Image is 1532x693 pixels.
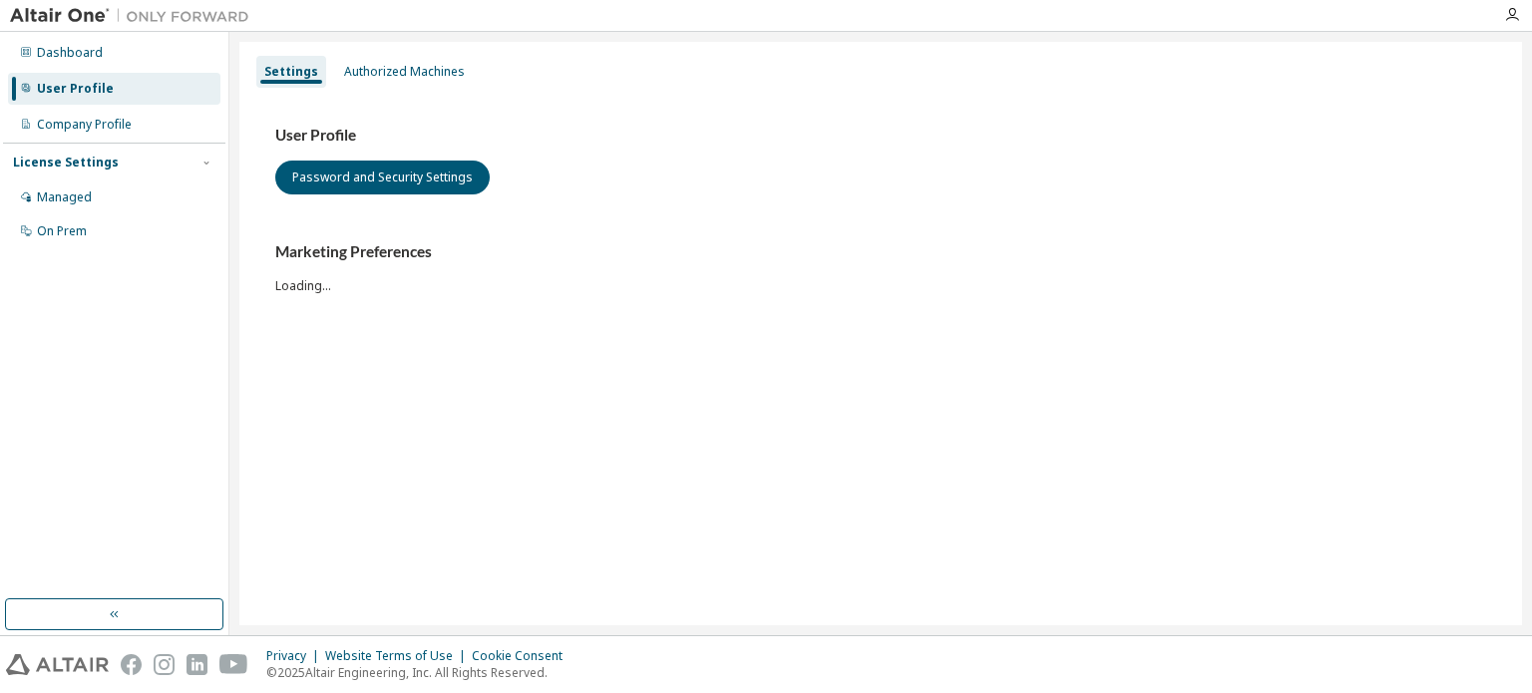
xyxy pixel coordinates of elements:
[154,654,175,675] img: instagram.svg
[219,654,248,675] img: youtube.svg
[37,223,87,239] div: On Prem
[275,242,1486,262] h3: Marketing Preferences
[266,664,574,681] p: © 2025 Altair Engineering, Inc. All Rights Reserved.
[37,189,92,205] div: Managed
[275,242,1486,293] div: Loading...
[275,126,1486,146] h3: User Profile
[187,654,207,675] img: linkedin.svg
[121,654,142,675] img: facebook.svg
[264,64,318,80] div: Settings
[472,648,574,664] div: Cookie Consent
[325,648,472,664] div: Website Terms of Use
[37,81,114,97] div: User Profile
[344,64,465,80] div: Authorized Machines
[13,155,119,171] div: License Settings
[275,161,490,194] button: Password and Security Settings
[10,6,259,26] img: Altair One
[37,117,132,133] div: Company Profile
[37,45,103,61] div: Dashboard
[6,654,109,675] img: altair_logo.svg
[266,648,325,664] div: Privacy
